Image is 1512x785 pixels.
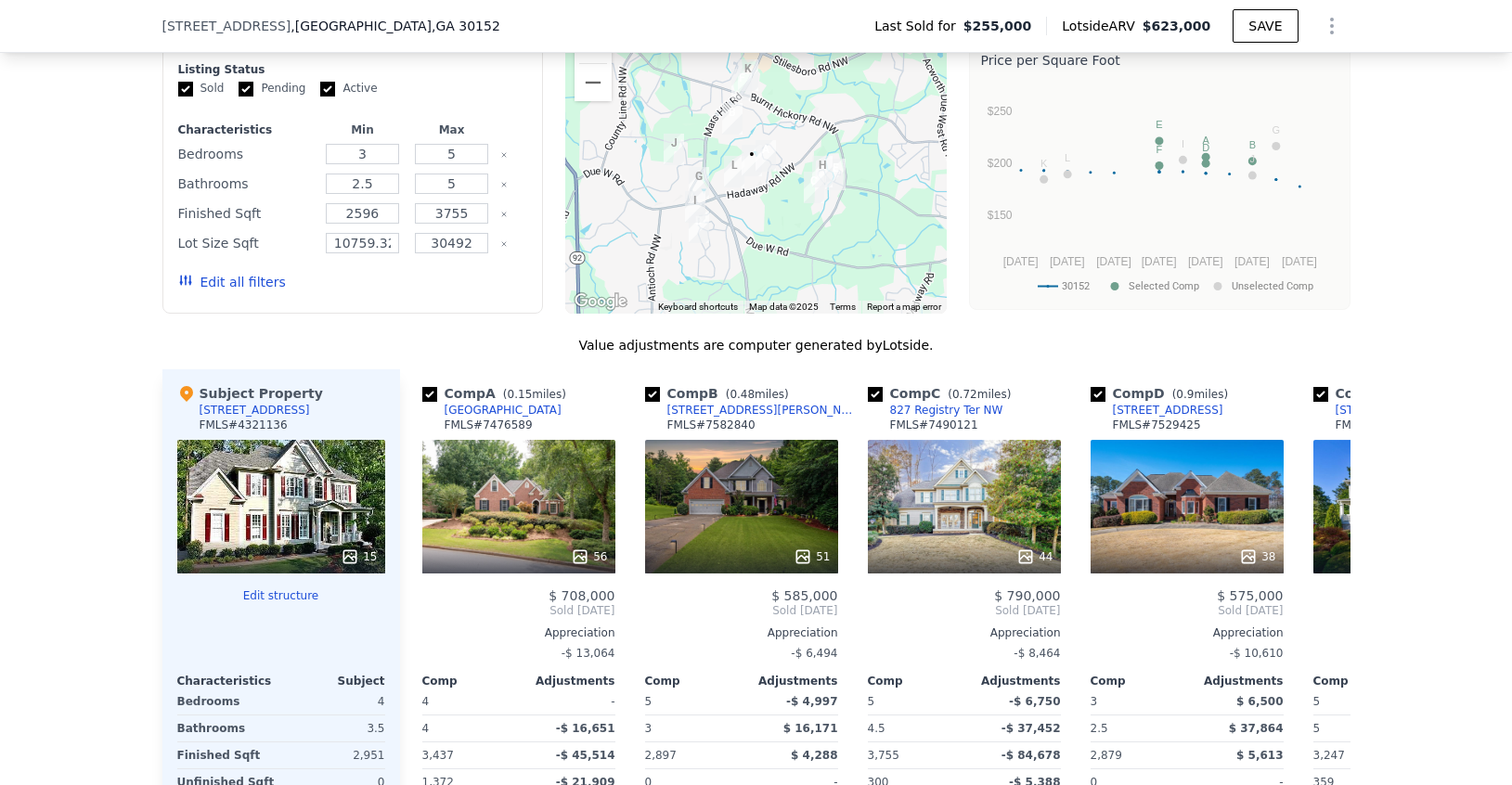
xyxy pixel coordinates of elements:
span: -$ 10,610 [1230,647,1284,660]
div: 4508 Registry Pl NW [825,159,846,190]
span: Sold [DATE] [1091,603,1284,618]
a: Open this area in Google Maps (opens a new window) [570,290,631,314]
div: 56 [571,547,607,566]
span: -$ 13,064 [562,647,615,660]
text: $150 [987,209,1012,222]
div: Max [411,122,493,137]
span: ( miles) [940,388,1018,401]
span: 3,437 [422,749,454,762]
div: 5 [1313,715,1406,741]
div: 44 [1016,547,1053,566]
span: ( miles) [496,388,574,401]
span: $255,000 [963,17,1032,35]
div: Appreciation [645,625,838,640]
div: 1473 Mahogany Chase NW [731,69,752,100]
span: $623,000 [1143,19,1211,33]
a: [STREET_ADDRESS] [1313,403,1446,418]
input: Active [320,82,335,97]
span: $ 6,500 [1236,695,1283,708]
div: Appreciation [1091,625,1284,640]
div: [STREET_ADDRESS] [1113,403,1223,418]
div: Comp B [645,384,796,403]
span: 2,879 [1091,749,1122,762]
div: Price per Square Foot [981,47,1338,73]
span: -$ 45,514 [556,749,615,762]
span: 3 [1091,695,1098,708]
div: Bedrooms [177,688,278,714]
span: [STREET_ADDRESS] [162,17,291,35]
div: Appreciation [868,625,1061,640]
span: 0.15 [508,388,533,401]
span: 0.72 [952,388,977,401]
div: 38 [1239,547,1275,566]
span: 3,755 [868,749,899,762]
text: G [1272,124,1280,135]
div: [STREET_ADDRESS] [1336,403,1446,418]
div: Bathrooms [177,715,278,741]
text: J [1249,153,1255,164]
text: [DATE] [1282,255,1317,268]
div: Appreciation [422,625,615,640]
div: Adjustments [1187,674,1284,688]
span: $ 708,000 [549,588,614,603]
div: Comp [1091,674,1187,688]
text: [DATE] [1187,255,1222,268]
button: Edit structure [177,588,385,603]
span: , GA 30152 [432,19,500,33]
div: FMLS # 7529425 [1113,418,1201,432]
div: Subject [281,674,385,688]
div: Adjustments [964,674,1061,688]
label: Pending [239,81,305,97]
div: FMLS # 4321136 [200,418,288,432]
text: Unselected Comp [1232,280,1313,292]
span: Lotside ARV [1062,17,1142,35]
div: Comp A [422,384,574,403]
span: -$ 8,464 [1014,647,1060,660]
div: Value adjustments are computer generated by Lotside . [162,336,1350,354]
div: Characteristics [178,122,315,137]
span: Sold [DATE] [645,603,838,618]
div: 5313 Middleton Pl NW [738,59,758,91]
span: 5 [645,695,653,708]
text: I [1181,138,1183,149]
text: E [1156,119,1162,130]
div: FMLS # 7470504 [1336,418,1424,432]
div: - [523,688,615,714]
span: ( miles) [718,388,796,401]
label: Sold [178,81,225,97]
a: [GEOGRAPHIC_DATA] [422,403,562,418]
div: Adjustments [742,674,838,688]
div: Characteristics [177,674,281,688]
div: Comp C [868,384,1019,403]
text: F [1156,144,1162,155]
span: Last Sold for [874,17,963,35]
div: FMLS # 7476589 [445,418,533,432]
button: Show Options [1313,7,1350,45]
div: Lot Size Sqft [178,230,315,256]
div: 3.5 [285,715,385,741]
span: 5 [1313,695,1321,708]
span: Map data ©2025 [749,302,819,312]
text: A [1202,135,1209,146]
span: ( miles) [1165,388,1235,401]
div: Comp [645,674,742,688]
span: $ 5,613 [1236,749,1283,762]
button: Clear [500,151,508,159]
a: [STREET_ADDRESS] [1091,403,1223,418]
div: 2,951 [285,742,385,768]
span: , [GEOGRAPHIC_DATA] [291,17,500,35]
div: 827 Registry Ter NW [804,172,824,203]
span: $ 790,000 [994,588,1060,603]
span: -$ 6,750 [1009,695,1060,708]
span: -$ 4,997 [786,695,837,708]
div: Comp [868,674,964,688]
text: $250 [987,105,1012,118]
text: 30152 [1062,280,1090,292]
div: 811 Weeping Willow Dr [689,212,709,243]
a: [STREET_ADDRESS][PERSON_NAME][PERSON_NAME] [645,403,860,418]
div: [STREET_ADDRESS][PERSON_NAME][PERSON_NAME] [667,403,860,418]
div: A chart. [981,73,1338,305]
button: Keyboard shortcuts [658,301,738,314]
text: [DATE] [1049,255,1084,268]
span: -$ 37,452 [1002,722,1061,735]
